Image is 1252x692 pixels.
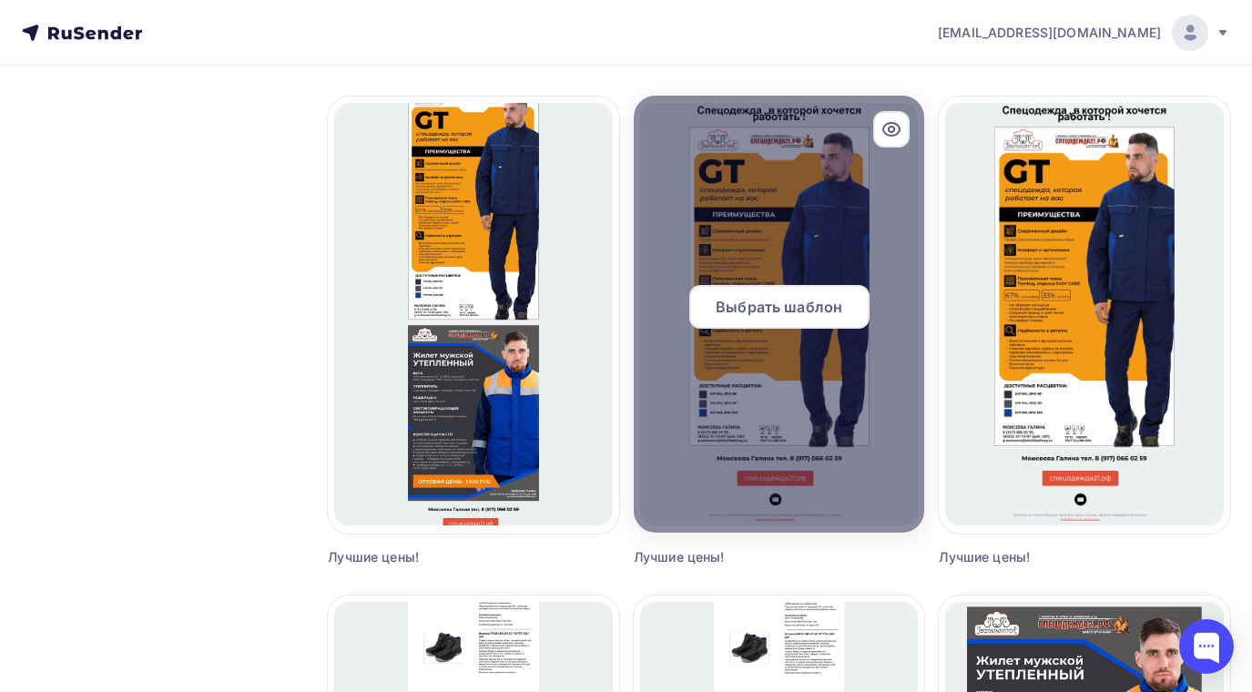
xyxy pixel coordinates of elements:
span: Выбрать шаблон [716,296,842,318]
a: [EMAIL_ADDRESS][DOMAIN_NAME] [938,15,1230,51]
div: Лучшие цены! [939,548,1157,566]
div: Лучшие цены! [328,548,546,566]
div: Лучшие цены! [634,548,852,566]
span: [EMAIL_ADDRESS][DOMAIN_NAME] [938,24,1161,42]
